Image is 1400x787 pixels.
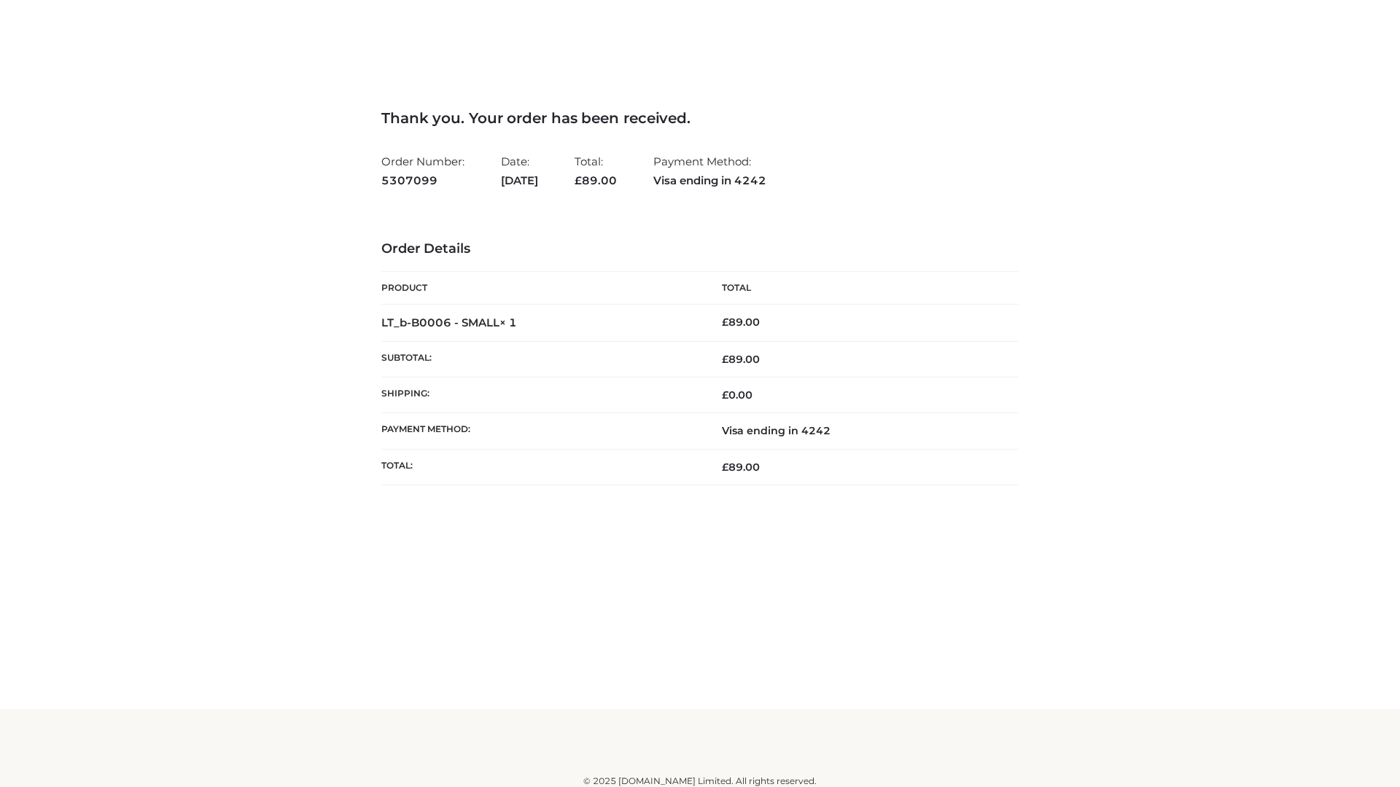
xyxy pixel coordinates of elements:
td: Visa ending in 4242 [700,413,1019,449]
strong: LT_b-B0006 - SMALL [381,316,517,329]
span: 89.00 [575,173,617,187]
strong: 5307099 [381,171,464,190]
th: Shipping: [381,377,700,413]
th: Total [700,272,1019,305]
strong: × 1 [499,316,517,329]
span: £ [575,173,582,187]
bdi: 89.00 [722,316,760,329]
th: Product [381,272,700,305]
span: £ [722,388,728,402]
li: Payment Method: [653,149,766,193]
span: 89.00 [722,461,760,474]
th: Total: [381,449,700,485]
span: £ [722,316,728,329]
li: Total: [575,149,617,193]
span: £ [722,353,728,366]
li: Date: [501,149,538,193]
th: Subtotal: [381,341,700,377]
span: 89.00 [722,353,760,366]
th: Payment method: [381,413,700,449]
span: £ [722,461,728,474]
li: Order Number: [381,149,464,193]
h3: Order Details [381,241,1019,257]
strong: [DATE] [501,171,538,190]
h3: Thank you. Your order has been received. [381,109,1019,127]
strong: Visa ending in 4242 [653,171,766,190]
bdi: 0.00 [722,388,752,402]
